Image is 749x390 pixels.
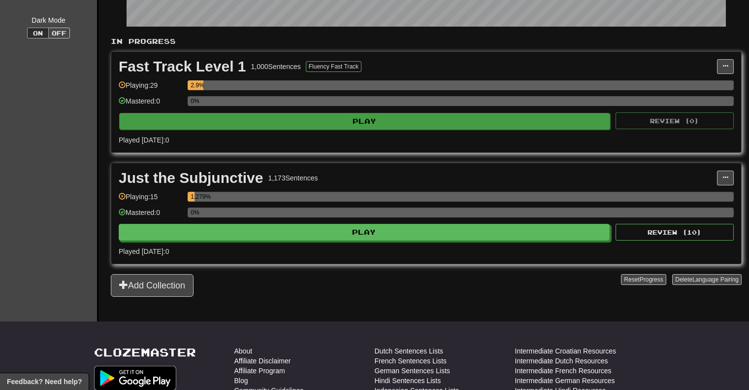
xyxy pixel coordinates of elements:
[515,366,612,376] a: Intermediate French Resources
[306,61,361,72] button: Fluency Fast Track
[191,80,203,90] div: 2.9%
[119,248,169,255] span: Played [DATE]: 0
[48,28,70,38] button: Off
[27,28,49,38] button: On
[515,376,615,386] a: Intermediate German Resources
[7,15,90,25] div: Dark Mode
[692,276,739,283] span: Language Pairing
[616,224,734,241] button: Review (10)
[234,356,291,366] a: Affiliate Disclaimer
[251,62,301,71] div: 1,000 Sentences
[234,376,248,386] a: Blog
[119,96,183,112] div: Mastered: 0
[268,173,318,183] div: 1,173 Sentences
[234,346,253,356] a: About
[672,274,742,285] button: DeleteLanguage Pairing
[119,171,263,185] div: Just the Subjunctive
[640,276,663,283] span: Progress
[111,36,742,46] p: In Progress
[616,112,734,129] button: Review (0)
[375,346,443,356] a: Dutch Sentences Lists
[375,366,450,376] a: German Sentences Lists
[119,59,246,74] div: Fast Track Level 1
[515,346,616,356] a: Intermediate Croatian Resources
[119,208,183,224] div: Mastered: 0
[7,377,82,387] span: Open feedback widget
[515,356,608,366] a: Intermediate Dutch Resources
[621,274,666,285] button: ResetProgress
[111,274,194,297] button: Add Collection
[375,356,447,366] a: French Sentences Lists
[119,80,183,97] div: Playing: 29
[119,224,610,241] button: Play
[119,136,169,144] span: Played [DATE]: 0
[191,192,195,202] div: 1.279%
[119,192,183,208] div: Playing: 15
[234,366,285,376] a: Affiliate Program
[94,346,196,358] a: Clozemaster
[375,376,441,386] a: Hindi Sentences Lists
[119,113,610,130] button: Play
